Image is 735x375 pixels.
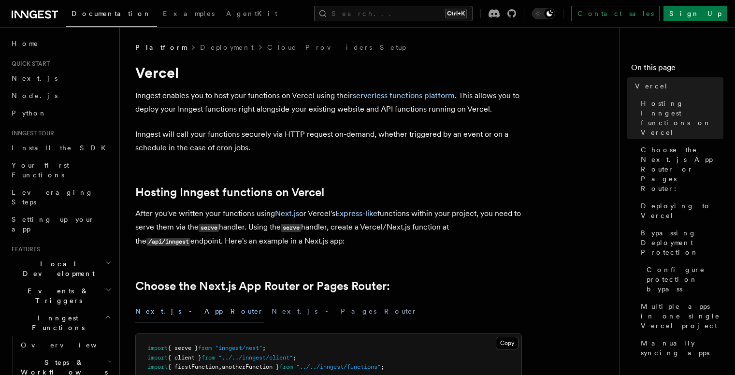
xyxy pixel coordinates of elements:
a: Contact sales [571,6,660,21]
span: Inngest Functions [8,313,104,332]
span: Setting up your app [12,216,95,233]
code: serve [281,224,301,232]
span: from [202,354,215,361]
span: Install the SDK [12,144,112,152]
button: Search...Ctrl+K [314,6,473,21]
button: Events & Triggers [8,282,114,309]
span: Platform [135,43,187,52]
a: Node.js [8,87,114,104]
p: Inngest will call your functions securely via HTTP request on-demand, whether triggered by an eve... [135,128,522,155]
span: import [147,345,168,351]
span: Manually syncing apps [641,338,723,358]
a: Home [8,35,114,52]
span: from [279,363,293,370]
a: Cloud Providers Setup [267,43,406,52]
a: Choose the Next.js App Router or Pages Router: [135,279,390,293]
kbd: Ctrl+K [445,9,467,18]
span: ; [381,363,384,370]
a: Documentation [66,3,157,27]
a: Manually syncing apps [637,334,723,361]
span: { client } [168,354,202,361]
span: Quick start [8,60,50,68]
span: Inngest tour [8,130,54,137]
a: Python [8,104,114,122]
span: Vercel [635,81,668,91]
span: Overview [21,341,120,349]
h1: Vercel [135,64,522,81]
code: /api/inngest [146,238,190,246]
a: Overview [17,336,114,354]
span: , [218,363,222,370]
span: Documentation [72,10,151,17]
button: Copy [496,337,519,349]
span: from [198,345,212,351]
span: "../../inngest/functions" [296,363,381,370]
span: Node.js [12,92,58,100]
span: Choose the Next.js App Router or Pages Router: [641,145,723,193]
span: Local Development [8,259,105,278]
a: Multiple apps in one single Vercel project [637,298,723,334]
span: import [147,363,168,370]
a: Deploying to Vercel [637,197,723,224]
a: Bypassing Deployment Protection [637,224,723,261]
span: Configure protection bypass [647,265,723,294]
a: Configure protection bypass [643,261,723,298]
code: serve [199,224,219,232]
a: Hosting Inngest functions on Vercel [135,186,324,199]
a: Choose the Next.js App Router or Pages Router: [637,141,723,197]
a: Express-like [335,209,377,218]
span: Leveraging Steps [12,188,93,206]
span: "../../inngest/client" [218,354,293,361]
a: Examples [157,3,220,26]
button: Inngest Functions [8,309,114,336]
a: Vercel [631,77,723,95]
span: Features [8,245,40,253]
a: serverless functions platform [353,91,455,100]
span: anotherFunction } [222,363,279,370]
button: Toggle dark mode [532,8,555,19]
a: Sign Up [663,6,727,21]
span: "inngest/next" [215,345,262,351]
span: Multiple apps in one single Vercel project [641,302,723,331]
span: Hosting Inngest functions on Vercel [641,99,723,137]
span: ; [262,345,266,351]
span: Events & Triggers [8,286,105,305]
span: Python [12,109,47,117]
a: AgentKit [220,3,283,26]
span: { serve } [168,345,198,351]
p: Inngest enables you to host your functions on Vercel using their . This allows you to deploy your... [135,89,522,116]
span: Examples [163,10,215,17]
span: { firstFunction [168,363,218,370]
span: Next.js [12,74,58,82]
p: After you've written your functions using or Vercel's functions within your project, you need to ... [135,207,522,248]
a: Leveraging Steps [8,184,114,211]
a: Your first Functions [8,157,114,184]
span: Your first Functions [12,161,69,179]
h4: On this page [631,62,723,77]
a: Setting up your app [8,211,114,238]
span: import [147,354,168,361]
a: Hosting Inngest functions on Vercel [637,95,723,141]
span: ; [293,354,296,361]
span: Home [12,39,39,48]
button: Next.js - App Router [135,301,264,322]
span: AgentKit [226,10,277,17]
span: Bypassing Deployment Protection [641,228,723,257]
a: Next.js [8,70,114,87]
a: Install the SDK [8,139,114,157]
a: Next.js [275,209,299,218]
a: Deployment [200,43,254,52]
span: Deploying to Vercel [641,201,723,220]
button: Next.js - Pages Router [272,301,418,322]
button: Local Development [8,255,114,282]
